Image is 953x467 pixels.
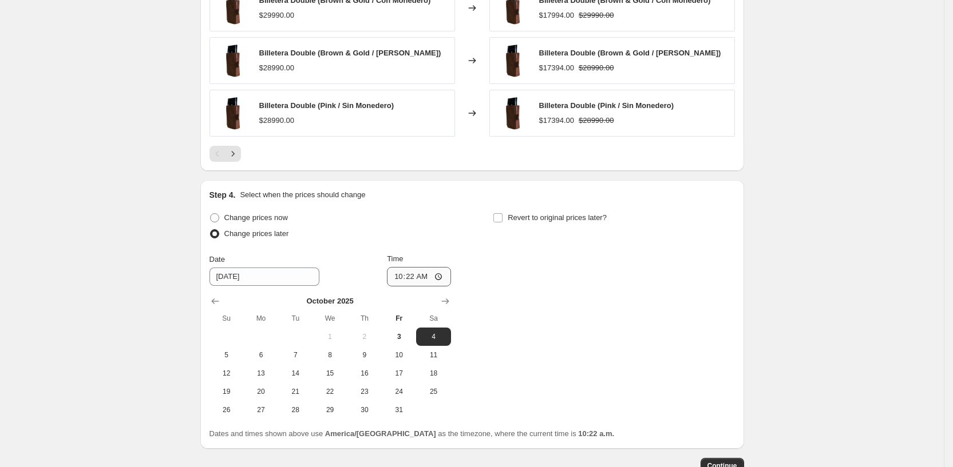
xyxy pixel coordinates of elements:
th: Monday [244,309,278,328]
span: 19 [214,387,239,396]
th: Thursday [347,309,382,328]
th: Sunday [209,309,244,328]
button: Friday October 24 2025 [382,382,416,401]
span: 7 [283,350,308,360]
span: 20 [248,387,274,396]
strike: $28990.00 [579,62,614,74]
button: Sunday October 5 2025 [209,346,244,364]
div: $17994.00 [539,10,574,21]
span: 2 [352,332,377,341]
span: Fr [386,314,412,323]
span: 28 [283,405,308,414]
span: 9 [352,350,377,360]
span: 25 [421,387,446,396]
button: Friday October 31 2025 [382,401,416,419]
span: 5 [214,350,239,360]
span: Date [209,255,225,264]
img: double_dark_brown_2_80x.jpg [496,43,530,78]
button: Today Friday October 3 2025 [382,328,416,346]
button: Saturday October 11 2025 [416,346,450,364]
button: Wednesday October 29 2025 [313,401,347,419]
span: 12 [214,369,239,378]
span: 3 [386,332,412,341]
span: Revert to original prices later? [508,213,607,222]
span: Sa [421,314,446,323]
div: $28990.00 [259,115,294,126]
span: 17 [386,369,412,378]
button: Thursday October 30 2025 [347,401,382,419]
span: 24 [386,387,412,396]
span: Change prices now [224,213,288,222]
span: Th [352,314,377,323]
button: Next [225,146,241,162]
button: Wednesday October 8 2025 [313,346,347,364]
span: Billetera Double (Pink / Sin Monedero) [259,101,394,110]
button: Tuesday October 14 2025 [278,364,313,382]
span: 23 [352,387,377,396]
button: Thursday October 23 2025 [347,382,382,401]
button: Monday October 13 2025 [244,364,278,382]
button: Thursday October 2 2025 [347,328,382,346]
button: Show next month, November 2025 [437,293,453,309]
span: Time [387,254,403,263]
span: 10 [386,350,412,360]
button: Thursday October 16 2025 [347,364,382,382]
img: double_dark_brown_2_80x.jpg [216,96,250,130]
div: $28990.00 [259,62,294,74]
span: 13 [248,369,274,378]
button: Saturday October 25 2025 [416,382,450,401]
span: Tu [283,314,308,323]
th: Saturday [416,309,450,328]
button: Sunday October 19 2025 [209,382,244,401]
div: $29990.00 [259,10,294,21]
span: 6 [248,350,274,360]
span: 29 [317,405,342,414]
span: Change prices later [224,229,289,238]
span: 26 [214,405,239,414]
span: 11 [421,350,446,360]
span: Billetera Double (Pink / Sin Monedero) [539,101,674,110]
button: Wednesday October 1 2025 [313,328,347,346]
button: Wednesday October 22 2025 [313,382,347,401]
span: Dates and times shown above use as the timezone, where the current time is [209,429,615,438]
span: 16 [352,369,377,378]
button: Monday October 20 2025 [244,382,278,401]
button: Saturday October 18 2025 [416,364,450,382]
span: 18 [421,369,446,378]
span: 1 [317,332,342,341]
button: Friday October 17 2025 [382,364,416,382]
button: Wednesday October 15 2025 [313,364,347,382]
button: Tuesday October 28 2025 [278,401,313,419]
button: Saturday October 4 2025 [416,328,450,346]
span: 21 [283,387,308,396]
img: double_dark_brown_2_80x.jpg [496,96,530,130]
span: 15 [317,369,342,378]
span: 4 [421,332,446,341]
span: Billetera Double (Brown & Gold / [PERSON_NAME]) [259,49,441,57]
span: 22 [317,387,342,396]
th: Friday [382,309,416,328]
button: Show previous month, September 2025 [207,293,223,309]
span: Mo [248,314,274,323]
strike: $28990.00 [579,115,614,126]
button: Thursday October 9 2025 [347,346,382,364]
button: Monday October 6 2025 [244,346,278,364]
button: Sunday October 26 2025 [209,401,244,419]
b: 10:22 a.m. [578,429,614,438]
strike: $29990.00 [579,10,614,21]
p: Select when the prices should change [240,189,365,201]
span: 31 [386,405,412,414]
input: 12:00 [387,267,451,286]
img: double_dark_brown_2_80x.jpg [216,43,250,78]
b: America/[GEOGRAPHIC_DATA] [325,429,436,438]
span: 14 [283,369,308,378]
span: 30 [352,405,377,414]
input: 10/3/2025 [209,268,319,286]
nav: Pagination [209,146,241,162]
span: 27 [248,405,274,414]
button: Tuesday October 21 2025 [278,382,313,401]
th: Tuesday [278,309,313,328]
span: Su [214,314,239,323]
span: Billetera Double (Brown & Gold / [PERSON_NAME]) [539,49,721,57]
button: Sunday October 12 2025 [209,364,244,382]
